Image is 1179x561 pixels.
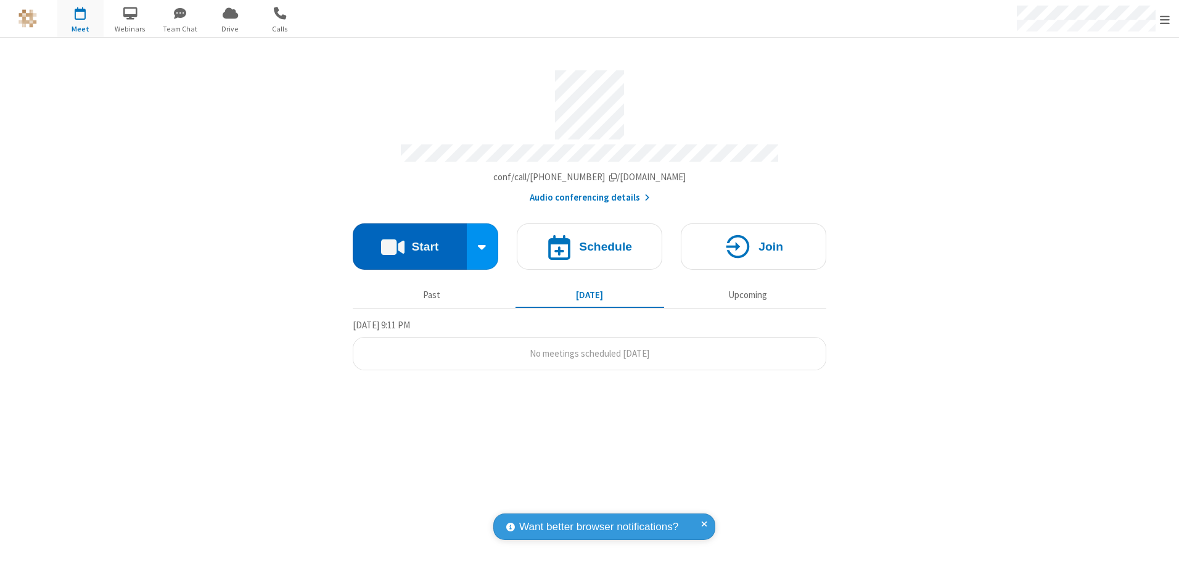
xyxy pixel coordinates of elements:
button: Past [358,283,506,307]
span: Webinars [107,23,154,35]
span: Team Chat [157,23,203,35]
div: Start conference options [467,223,499,270]
span: Drive [207,23,253,35]
button: Schedule [517,223,662,270]
h4: Start [411,241,438,252]
button: Copy my meeting room linkCopy my meeting room link [493,170,686,185]
h4: Schedule [579,241,632,252]
button: Start [353,223,467,270]
span: [DATE] 9:11 PM [353,319,410,331]
button: Audio conferencing details [530,191,650,205]
img: QA Selenium DO NOT DELETE OR CHANGE [18,9,37,28]
span: No meetings scheduled [DATE] [530,347,649,359]
button: Join [681,223,826,270]
span: Want better browser notifications? [519,519,678,535]
section: Today's Meetings [353,318,826,371]
h4: Join [758,241,783,252]
button: Upcoming [673,283,822,307]
span: Calls [257,23,303,35]
span: Meet [57,23,104,35]
span: Copy my meeting room link [493,171,686,183]
section: Account details [353,61,826,205]
button: [DATE] [516,283,664,307]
